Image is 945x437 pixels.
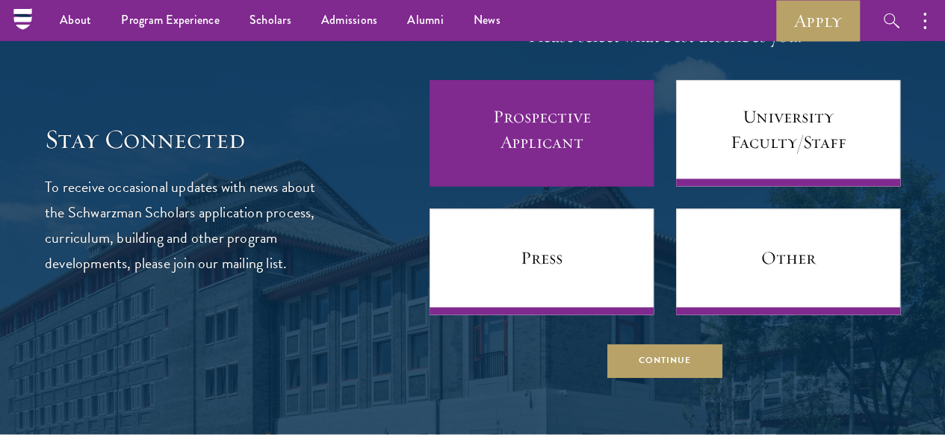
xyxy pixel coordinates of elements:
[430,208,654,314] a: Press
[430,80,654,186] a: Prospective Applicant
[45,174,325,276] p: To receive occasional updates with news about the Schwarzman Scholars application process, curric...
[676,80,900,186] a: University Faculty/Staff
[607,344,722,378] button: Continue
[676,208,900,314] a: Other
[45,123,325,155] h3: Stay Connected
